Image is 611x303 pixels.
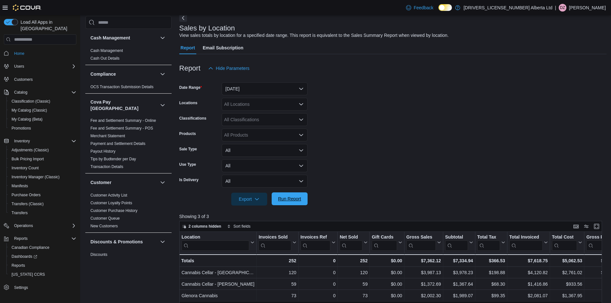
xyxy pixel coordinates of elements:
span: Cash Out Details [90,56,120,61]
span: Classification (Classic) [12,99,50,104]
span: Bulk Pricing Import [9,155,76,163]
span: My Catalog (Beta) [12,117,43,122]
button: Open list of options [299,117,304,122]
div: Doug Zimmerman [559,4,566,12]
span: Fee and Settlement Summary - Online [90,118,156,123]
button: Adjustments (Classic) [6,146,79,155]
span: Customer Queue [90,216,120,221]
span: Inventory [14,139,30,144]
button: Customer [90,179,157,186]
div: Total Cost [552,234,577,251]
a: OCS Transaction Submission Details [90,85,154,89]
label: Date Range [179,85,202,90]
div: $198.88 [477,269,505,276]
span: Home [12,49,76,57]
button: Catalog [1,88,79,97]
span: Reports [14,236,28,241]
button: Transfers (Classic) [6,199,79,208]
button: Users [1,62,79,71]
label: Locations [179,100,198,105]
a: Inventory Count [9,164,41,172]
a: Promotions [9,124,34,132]
a: Inventory Manager (Classic) [9,173,62,181]
span: Classification (Classic) [9,97,76,105]
div: Cash Management [85,47,172,65]
a: Customer Loyalty Points [90,201,132,205]
button: Transfers [6,208,79,217]
h3: Cova Pay [GEOGRAPHIC_DATA] [90,99,157,112]
button: Next [179,14,187,22]
span: Inventory Manager (Classic) [9,173,76,181]
span: Settings [12,283,76,291]
div: 252 [259,257,296,265]
div: $0.00 [372,269,402,276]
div: $3,987.13 [406,269,441,276]
button: Run Report [272,192,308,205]
div: $7,618.75 [509,257,548,265]
div: 252 [340,257,368,265]
div: 0 [300,257,335,265]
div: $1,372.69 [406,280,441,288]
label: Use Type [179,162,196,167]
button: Reports [12,235,30,242]
button: Cash Management [90,35,157,41]
a: Discounts [90,252,107,257]
div: $1,367.64 [445,280,473,288]
a: Feedback [403,1,436,14]
div: Cova Pay [GEOGRAPHIC_DATA] [85,117,172,173]
label: Sale Type [179,147,197,152]
button: Sort fields [225,223,253,230]
button: Inventory [12,137,32,145]
span: Catalog [14,90,27,95]
div: $1,989.07 [445,292,473,299]
div: $1,367.95 [552,292,582,299]
a: Home [12,50,27,57]
div: $0.00 [372,292,402,299]
span: Feedback [414,4,433,11]
div: Location [182,234,249,240]
div: $0.00 [372,280,402,288]
a: Bulk Pricing Import [9,155,47,163]
button: Keyboard shortcuts [572,223,580,230]
div: Total Tax [477,234,500,251]
span: Customer Loyalty Points [90,200,132,206]
span: Dashboards [9,253,76,260]
button: Catalog [12,88,30,96]
span: Hide Parameters [216,65,250,72]
p: | [555,4,556,12]
span: Export [235,193,263,206]
a: Customer Purchase History [90,208,138,213]
h3: Report [179,64,200,72]
div: Invoices Ref [300,234,330,240]
div: $99.35 [477,292,505,299]
div: View sales totals by location for a specified date range. This report is equivalent to the Sales ... [179,32,449,39]
button: Home [1,48,79,58]
a: Dashboards [6,252,79,261]
span: Canadian Compliance [12,245,49,250]
span: Run Report [278,196,301,202]
a: Payout History [90,149,115,154]
span: Users [12,63,76,70]
div: 59 [259,280,296,288]
a: My Catalog (Classic) [9,106,50,114]
button: Inventory Count [6,164,79,173]
button: Cash Management [159,34,166,42]
button: Discounts & Promotions [159,238,166,246]
span: Reports [9,262,76,269]
span: Email Subscription [203,41,243,54]
a: Reports [9,262,28,269]
span: Bulk Pricing Import [12,156,44,162]
h3: Cash Management [90,35,130,41]
span: Transaction Details [90,164,123,169]
a: New Customers [90,224,118,228]
span: Report [181,41,195,54]
div: 0 [300,269,335,276]
button: Net Sold [340,234,368,251]
button: Purchase Orders [6,190,79,199]
button: Total Invoiced [509,234,548,251]
div: $366.53 [477,257,505,265]
p: [PERSON_NAME] [569,4,606,12]
span: Customer Activity List [90,193,127,198]
div: $2,081.07 [509,292,548,299]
